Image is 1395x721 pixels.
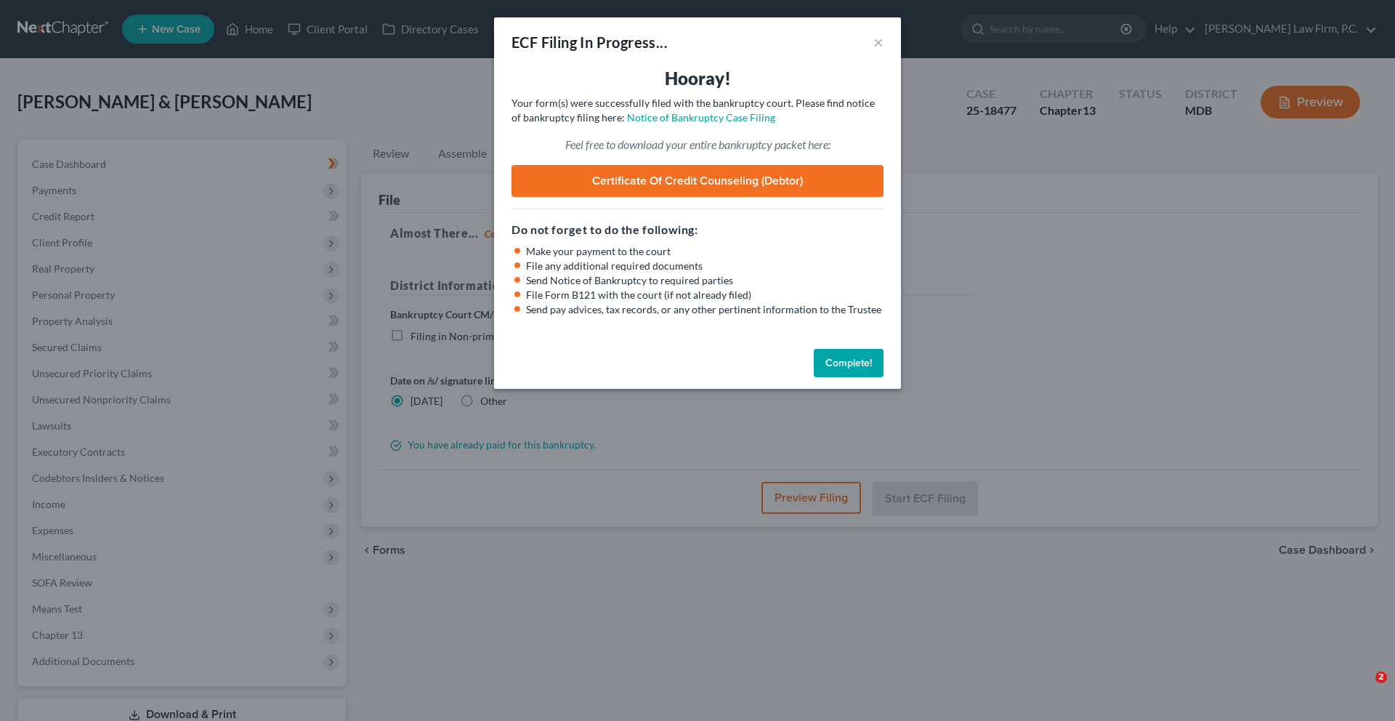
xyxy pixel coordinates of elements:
li: File any additional required documents [526,259,883,273]
li: Send Notice of Bankruptcy to required parties [526,273,883,288]
p: Feel free to download your entire bankruptcy packet here: [511,137,883,153]
li: Make your payment to the court [526,244,883,259]
button: × [873,33,883,51]
h3: Hooray! [511,67,883,90]
button: Complete! [814,349,883,378]
div: ECF Filing In Progress... [511,32,668,52]
a: Certificate of Credit Counseling (Debtor) [511,165,883,197]
span: Your form(s) were successfully filed with the bankruptcy court. Please find notice of bankruptcy ... [511,97,875,124]
li: Send pay advices, tax records, or any other pertinent information to the Trustee [526,302,883,317]
span: 2 [1375,672,1387,683]
iframe: Intercom live chat [1346,672,1380,706]
a: Notice of Bankruptcy Case Filing [627,111,775,124]
li: File Form B121 with the court (if not already filed) [526,288,883,302]
h5: Do not forget to do the following: [511,221,883,238]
